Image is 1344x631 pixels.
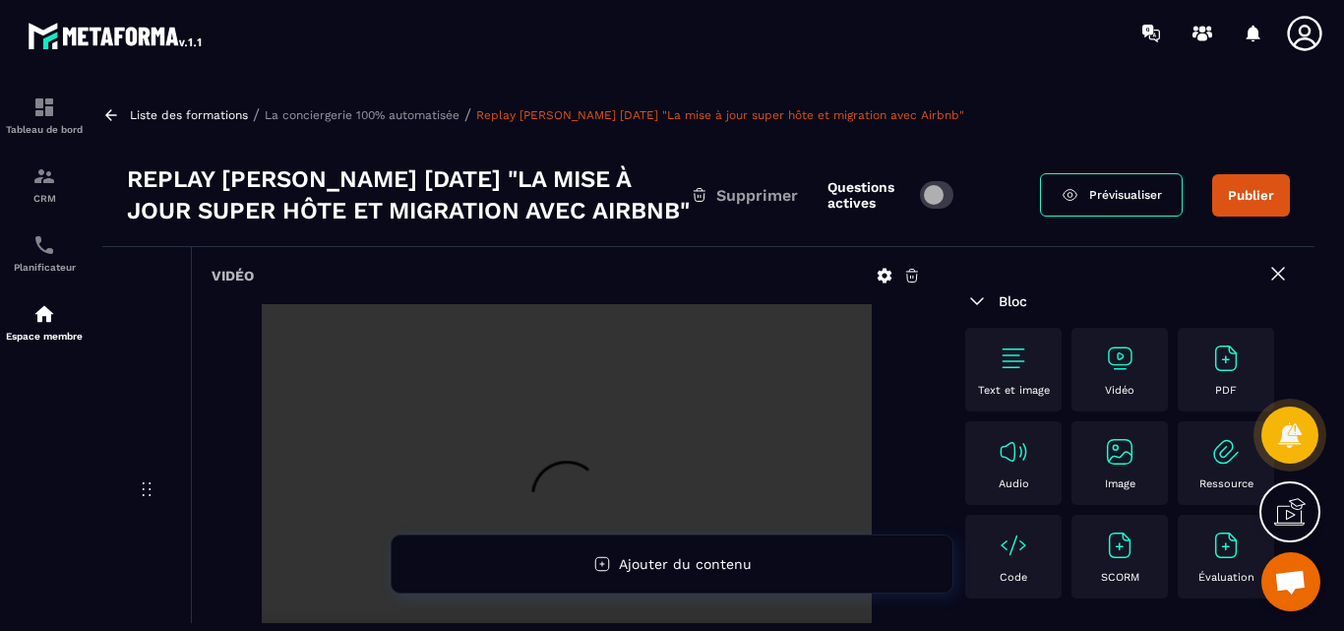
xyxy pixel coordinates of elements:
[5,193,84,204] p: CRM
[1000,571,1027,584] p: Code
[5,262,84,273] p: Planificateur
[476,108,964,122] a: Replay [PERSON_NAME] [DATE] "La mise à jour super hôte et migration avec Airbnb"
[1040,173,1183,217] a: Prévisualiser
[32,302,56,326] img: automations
[1104,343,1135,374] img: text-image no-wra
[1104,436,1135,468] img: text-image no-wra
[827,179,910,211] label: Questions actives
[1212,174,1290,217] button: Publier
[1104,530,1135,561] img: text-image no-wra
[1210,530,1242,561] img: text-image no-wra
[5,81,84,150] a: formationformationTableau de bord
[998,436,1029,468] img: text-image no-wra
[1198,571,1254,584] p: Évaluation
[999,477,1029,490] p: Audio
[5,219,84,287] a: schedulerschedulerPlanificateur
[5,124,84,135] p: Tableau de bord
[253,105,260,124] span: /
[1101,571,1139,584] p: SCORM
[130,108,248,122] a: Liste des formations
[978,384,1050,397] p: Text et image
[32,95,56,119] img: formation
[619,556,752,572] span: Ajouter du contenu
[1210,436,1242,468] img: text-image no-wra
[1215,384,1237,397] p: PDF
[265,108,459,122] a: La conciergerie 100% automatisée
[5,331,84,342] p: Espace membre
[1199,477,1253,490] p: Ressource
[5,150,84,219] a: formationformationCRM
[127,163,691,226] h3: Replay [PERSON_NAME] [DATE] "La mise à jour super hôte et migration avec Airbnb"
[1089,188,1162,202] span: Prévisualiser
[5,287,84,356] a: automationsautomationsEspace membre
[716,186,798,205] span: Supprimer
[28,18,205,53] img: logo
[965,289,989,313] img: arrow-down
[32,233,56,257] img: scheduler
[1105,384,1134,397] p: Vidéo
[212,268,254,284] h6: Vidéo
[464,105,471,124] span: /
[999,293,1027,309] span: Bloc
[32,164,56,188] img: formation
[998,530,1029,561] img: text-image no-wra
[998,343,1029,374] img: text-image no-wra
[1210,343,1242,374] img: text-image no-wra
[1105,477,1135,490] p: Image
[1261,552,1320,611] div: Ouvrir le chat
